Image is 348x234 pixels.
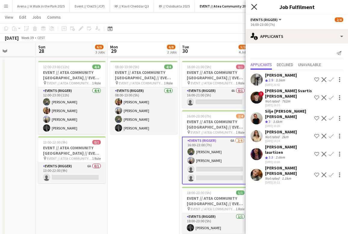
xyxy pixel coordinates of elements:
span: EVENT // ATEA COMMUNITY [GEOGRAPHIC_DATA] // EVENT CREW [119,81,164,85]
span: 1 Role [236,207,245,211]
a: View [2,13,16,21]
span: EVENT // ATEA COMMUNITY [GEOGRAPHIC_DATA] // EVENT CREW [47,81,92,85]
div: [PERSON_NAME] [PERSON_NAME] [265,165,312,176]
span: 3.3 [269,155,273,160]
span: 4/4 [164,65,173,69]
app-job-card: 16:00-23:00 (7h)2/4EVENT // ATEA COMMUNITY [GEOGRAPHIC_DATA] // EVENT CREW EVENT // ATEA COMMUNIT... [182,110,249,184]
span: EVENT // ATEA COMMUNITY [GEOGRAPHIC_DATA] // EVENT CREW [191,130,236,135]
span: 1 Role [236,81,245,85]
span: 6/8 [167,45,175,49]
div: [PERSON_NAME] [265,72,297,78]
span: View [5,14,13,20]
span: EVENT // ATEA COMMUNITY [GEOGRAPHIC_DATA] // EVENT CREW [191,207,236,211]
span: 4/4 [92,65,101,69]
app-job-card: 08:00-13:00 (5h)4/4EVENT // ATEA COMMUNITY [GEOGRAPHIC_DATA] // EVENT CREW EVENT // ATEA COMMUNIT... [110,61,177,134]
h3: Job Fulfilment [246,3,348,11]
span: Edit [19,14,26,20]
span: Events (Rigger) [251,17,278,22]
span: Sun [38,44,45,50]
h3: EVENT // ATEA COMMUNITY [GEOGRAPHIC_DATA] // EVENT CREW [38,145,106,156]
span: 08:00-13:00 (5h) [115,65,139,69]
button: RF // Oslobukta 2025 [154,0,195,12]
div: [DATE] 10:20 [265,124,312,128]
app-job-card: 18:00-23:00 (5h)1/1EVENT // ATEA COMMUNITY [GEOGRAPHIC_DATA] // EVENT CREW EVENT // ATEA COMMUNIT... [182,187,249,234]
button: Arena // A Walk in the Park 2025 [12,0,70,12]
div: [DATE] 12:08 [265,160,312,164]
h3: EVENT // ATEA COMMUNITY [GEOGRAPHIC_DATA] // EVENT CREW [38,70,106,81]
div: 1.1km [281,176,292,181]
a: Edit [17,13,29,21]
span: 18:00-23:00 (5h) [187,190,211,195]
div: 3.6km [272,119,283,124]
span: 1 Role [236,130,245,135]
span: 1 Role [92,156,101,161]
span: EVENT // ATEA COMMUNITY [GEOGRAPHIC_DATA] // EVENT CREW LED [47,156,92,161]
span: 1 Role [92,81,101,85]
div: Not rated [265,176,281,181]
div: [DATE] 20:42 [265,83,297,87]
span: 12:00-23:00 (11h) [43,65,69,69]
div: [DATE] [5,35,19,41]
span: 13:00-22:00 (9h) [43,140,67,144]
div: 2 Jobs [167,50,177,54]
app-card-role: Events (Rigger)4/408:00-13:00 (5h)[PERSON_NAME][PERSON_NAME][PERSON_NAME][PERSON_NAME] [110,87,177,134]
div: 2km [281,135,290,139]
span: 30 [181,47,189,54]
span: 2/4 [236,114,245,118]
span: 28 [37,47,45,54]
span: 6/9 [95,45,103,49]
span: Unavailable [298,62,321,67]
h3: EVENT // ATEA COMMUNITY [GEOGRAPHIC_DATA] // EVENT CREW [110,70,177,81]
span: 5/10 [239,45,249,49]
span: 0/1 [236,65,245,69]
button: Events (Rigger) [251,17,282,22]
app-card-role: Events (Rigger)6A0/113:00-22:00 (9h) [38,163,106,183]
div: [DATE] 19:05 [265,103,312,107]
div: Silje [PERSON_NAME] [PERSON_NAME] [265,108,312,119]
app-job-card: 12:00-23:00 (11h)4/4EVENT // ATEA COMMUNITY [GEOGRAPHIC_DATA] // EVENT CREW EVENT // ATEA COMMUNI... [38,61,106,134]
span: Tue [182,44,189,50]
span: ! [258,91,264,97]
app-card-role: Events (Rigger)4A0/116:00-21:00 (5h) [182,87,249,108]
div: Not rated [265,99,281,103]
button: RF // Kavli Cheddar Q3 [110,0,154,12]
span: 1/1 [236,190,245,195]
div: CEST [37,35,45,40]
div: Applicants [246,29,348,44]
span: EVENT // ATEA COMMUNITY [GEOGRAPHIC_DATA] // EVENT CREW [191,81,236,85]
span: 2.9 [269,78,273,82]
app-job-card: 13:00-22:00 (9h)0/1EVENT // ATEA COMMUNITY [GEOGRAPHIC_DATA] // EVENT CREW EVENT // ATEA COMMUNIT... [38,136,106,183]
div: 16:00-23:00 (7h) [251,22,343,27]
div: [PERSON_NAME] Svartis [PERSON_NAME] [265,88,312,99]
span: Mon [110,44,118,50]
h3: EVENT // ATEA COMMUNITY [GEOGRAPHIC_DATA] // EVENT CREW [182,119,249,130]
span: Applicants [251,62,272,67]
span: 3 [269,119,270,124]
span: 2/4 [335,17,343,22]
div: [DATE] 20:11 [265,181,312,184]
div: [PERSON_NAME] [265,129,297,135]
span: Comms [47,14,61,20]
div: 3.1km [274,78,286,83]
button: EVENT // Atea Community 2025 [195,0,254,12]
div: 762m [281,99,291,103]
span: 1 Role [164,81,173,85]
div: [PERSON_NAME] laurtizen [265,144,312,155]
div: 2.6km [274,155,286,160]
div: Not rated [265,135,281,139]
span: Jobs [32,14,41,20]
div: 3 Jobs [95,50,105,54]
app-card-role: Events (Rigger)4/412:00-23:00 (11h)[PERSON_NAME][PERSON_NAME][PERSON_NAME][PERSON_NAME] [38,87,106,134]
app-job-card: 16:00-21:00 (5h)0/1EVENT // ATEA COMMUNITY [GEOGRAPHIC_DATA] // EVENT CREW EVENT // ATEA COMMUNIT... [182,61,249,108]
span: 16:00-23:00 (7h) [187,114,211,118]
span: Week 39 [20,35,35,40]
button: Event // Ole25 (JCP) [70,0,110,12]
span: 0/1 [92,140,101,144]
app-card-role: Events (Rigger)1/118:00-23:00 (5h)[PERSON_NAME] [182,213,249,234]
